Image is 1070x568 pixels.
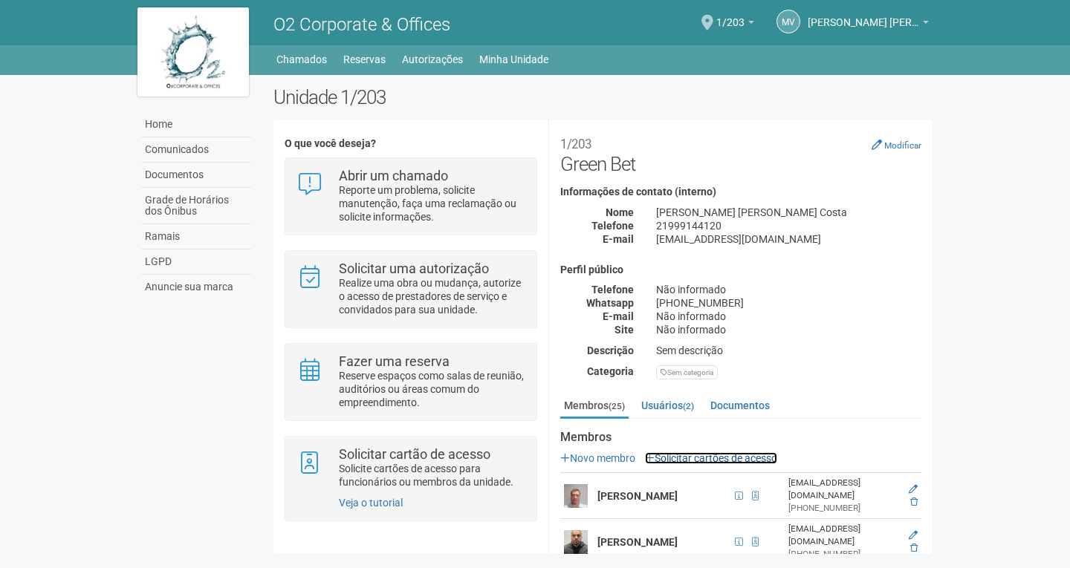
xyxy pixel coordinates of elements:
a: Anuncie sua marca [141,275,251,299]
div: 21999144120 [645,219,933,232]
div: [EMAIL_ADDRESS][DOMAIN_NAME] [645,232,933,246]
div: [PHONE_NUMBER] [788,548,899,561]
p: Realize uma obra ou mudança, autorize o acesso de prestadores de serviço e convidados para sua un... [339,276,525,316]
img: user.png [564,484,588,508]
a: Autorizações [402,49,463,70]
a: LGPD [141,249,251,275]
img: user.png [564,530,588,554]
div: [PHONE_NUMBER] [645,296,933,310]
strong: [PERSON_NAME] [597,536,678,548]
strong: Solicitar cartão de acesso [339,446,490,462]
small: Modificar [884,140,921,151]
strong: Nome [606,206,634,218]
a: MV [776,10,800,33]
strong: Whatsapp [586,297,634,309]
a: Ramais [141,224,251,249]
div: [PHONE_NUMBER] [788,502,899,515]
a: Solicitar uma autorização Realize uma obra ou mudança, autorize o acesso de prestadores de serviç... [296,262,525,316]
a: Usuários(2) [638,394,698,417]
h2: Unidade 1/203 [273,86,933,108]
div: [EMAIL_ADDRESS][DOMAIN_NAME] [788,477,899,502]
a: Fazer uma reserva Reserve espaços como salas de reunião, auditórios ou áreas comum do empreendime... [296,355,525,409]
strong: Descrição [587,345,634,356]
a: Excluir membro [910,543,918,553]
small: 1/203 [560,137,591,151]
div: Não informado [645,283,933,296]
h4: O que você deseja? [285,138,536,149]
small: (2) [683,401,694,411]
a: Veja o tutorial [339,497,403,509]
p: Reserve espaços como salas de reunião, auditórios ou áreas comum do empreendimento. [339,369,525,409]
div: Não informado [645,323,933,336]
a: Minha Unidade [479,49,548,70]
p: Solicite cartões de acesso para funcionários ou membros da unidade. [339,462,525,489]
strong: Membros [560,431,921,444]
a: Comunicados [141,137,251,163]
a: Editar membro [909,530,918,541]
div: Sem descrição [645,344,933,357]
strong: Solicitar uma autorização [339,261,489,276]
a: Chamados [276,49,327,70]
div: [EMAIL_ADDRESS][DOMAIN_NAME] [788,523,899,548]
a: Home [141,112,251,137]
h4: Informações de contato (interno) [560,186,921,198]
a: Solicitar cartão de acesso Solicite cartões de acesso para funcionários ou membros da unidade. [296,448,525,489]
span: 1/203 [716,2,745,28]
p: Reporte um problema, solicite manutenção, faça uma reclamação ou solicite informações. [339,183,525,223]
h2: Green Bet [560,131,921,175]
strong: Categoria [587,365,634,377]
a: Grade de Horários dos Ônibus [141,188,251,224]
strong: Telefone [591,220,634,232]
strong: Telefone [591,284,634,296]
strong: E-mail [603,233,634,245]
a: Excluir membro [910,497,918,507]
strong: E-mail [603,310,634,322]
a: 1/203 [716,19,754,30]
div: Sem categoria [656,365,718,379]
a: Solicitar cartões de acesso [645,452,777,464]
a: Reservas [343,49,386,70]
strong: Site [615,324,634,336]
div: [PERSON_NAME] [PERSON_NAME] Costa [645,206,933,219]
img: logo.jpg [137,7,249,97]
a: Membros(25) [560,394,629,419]
strong: Abrir um chamado [339,168,448,183]
span: O2 Corporate & Offices [273,14,450,35]
span: Marcus Vinicius da Silveira Costa [808,2,919,28]
a: Abrir um chamado Reporte um problema, solicite manutenção, faça uma reclamação ou solicite inform... [296,169,525,223]
a: [PERSON_NAME] [PERSON_NAME] [808,19,929,30]
small: (25) [609,401,625,411]
strong: [PERSON_NAME] [597,490,678,502]
a: Modificar [872,139,921,151]
a: Editar membro [909,484,918,494]
a: Documentos [141,163,251,188]
a: Novo membro [560,452,635,464]
h4: Perfil público [560,264,921,275]
a: Documentos [707,394,774,417]
strong: Fazer uma reserva [339,353,450,369]
div: Não informado [645,310,933,323]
